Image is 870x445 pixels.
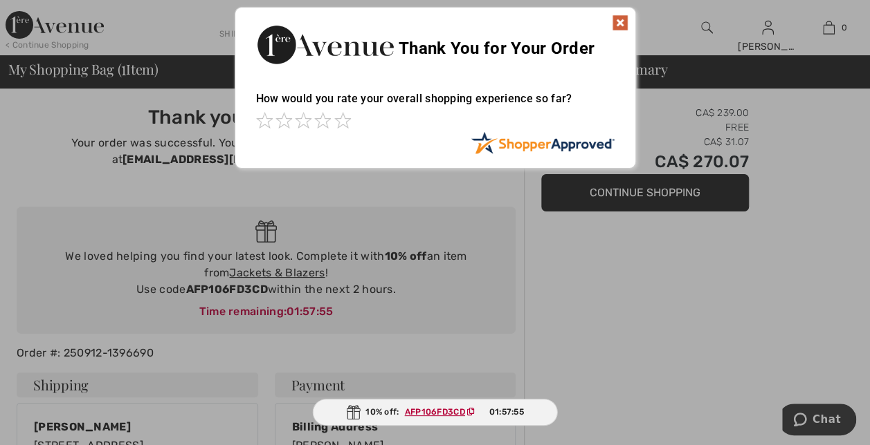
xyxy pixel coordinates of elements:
[399,39,595,58] span: Thank You for Your Order
[256,21,395,68] img: Thank You for Your Order
[489,406,523,418] span: 01:57:55
[312,399,558,426] div: 10% off:
[405,407,465,417] ins: AFP106FD3CD
[612,15,628,31] img: x
[256,78,615,131] div: How would you rate your overall shopping experience so far?
[30,10,59,22] span: Chat
[346,405,360,419] img: Gift.svg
